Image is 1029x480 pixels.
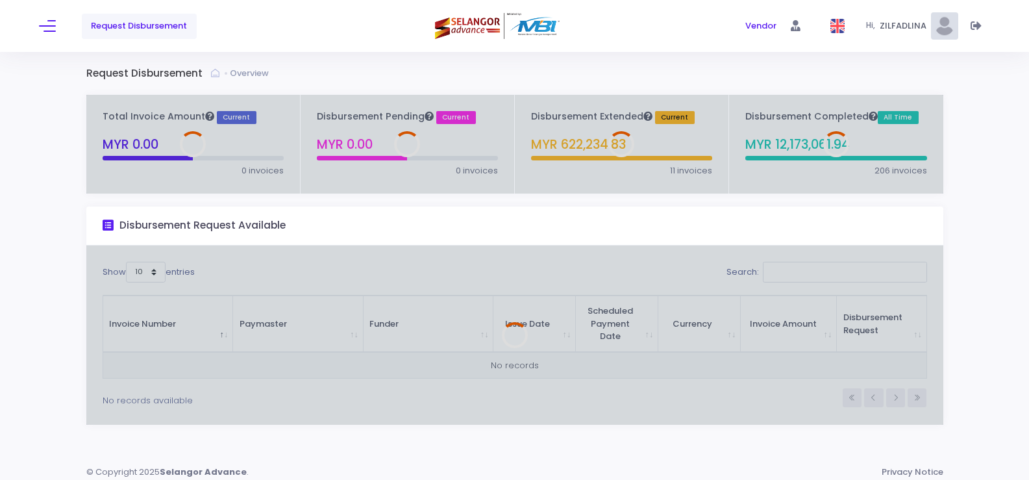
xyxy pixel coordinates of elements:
span: Request Disbursement [91,19,187,32]
div: © Copyright 2025 . [86,466,259,479]
strong: Selangor Advance [160,466,247,479]
span: Hi, [866,20,880,32]
img: Logo [435,13,562,40]
h3: Disbursement Request Available [119,220,286,232]
img: Pic [931,12,958,40]
span: ZILFADLINA [880,19,931,32]
a: Overview [230,67,272,80]
a: Privacy Notice [882,466,943,479]
h3: Request Disbursement [86,68,211,80]
span: Vendor [745,19,776,32]
a: Request Disbursement [82,14,197,39]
